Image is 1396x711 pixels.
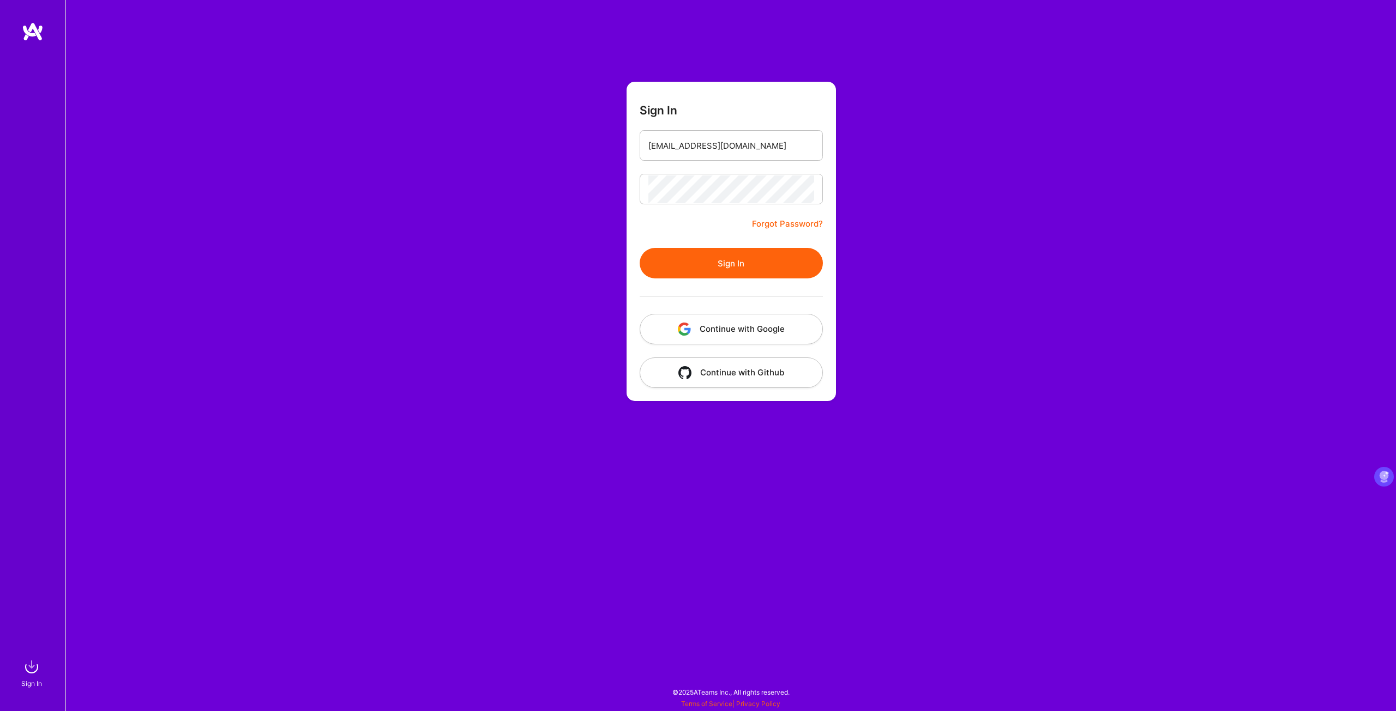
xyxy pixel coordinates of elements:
[640,357,823,388] button: Continue with Github
[678,323,691,336] img: icon
[23,656,43,689] a: sign inSign In
[640,314,823,344] button: Continue with Google
[65,678,1396,706] div: © 2025 ATeams Inc., All rights reserved.
[681,700,732,708] a: Terms of Service
[22,22,44,41] img: logo
[648,132,814,160] input: Email...
[678,366,691,379] img: icon
[736,700,780,708] a: Privacy Policy
[681,700,780,708] span: |
[640,248,823,278] button: Sign In
[752,217,823,230] a: Forgot Password?
[21,656,43,678] img: sign in
[640,104,677,117] h3: Sign In
[21,678,42,689] div: Sign In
